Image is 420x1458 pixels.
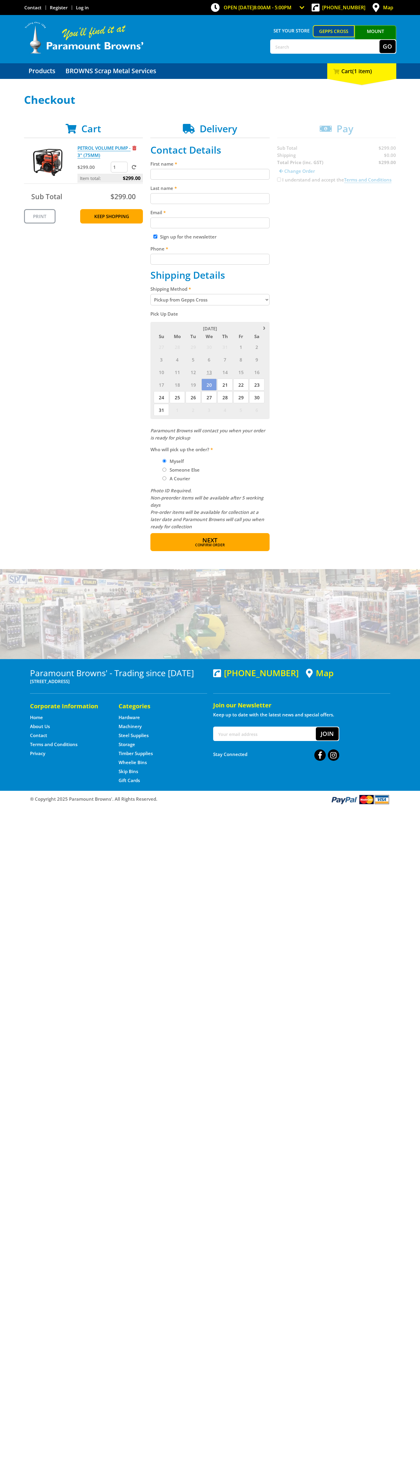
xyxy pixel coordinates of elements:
[203,325,217,331] span: [DATE]
[233,391,249,403] span: 29
[150,269,270,281] h2: Shipping Details
[80,209,143,223] a: Keep Shopping
[160,234,216,240] label: Sign up for the newsletter
[119,759,147,766] a: Go to the Wheelie Bins page
[170,391,185,403] span: 25
[150,144,270,156] h2: Contact Details
[254,4,292,11] span: 8:00am - 5:00pm
[150,533,270,551] button: Next Confirm order
[150,217,270,228] input: Please enter your email address.
[213,711,390,718] p: Keep up to date with the latest news and special offers.
[186,341,201,353] span: 29
[24,63,60,79] a: Go to the Products page
[154,353,169,365] span: 3
[200,122,237,135] span: Delivery
[352,67,372,75] span: (1 item)
[224,4,292,11] span: OPEN [DATE]
[150,245,270,252] label: Phone
[119,732,149,739] a: Go to the Steel Supplies page
[150,254,270,265] input: Please enter your telephone number.
[186,332,201,340] span: Tu
[202,536,217,544] span: Next
[168,456,186,466] label: Myself
[30,714,43,721] a: Go to the Home page
[213,668,299,678] div: [PHONE_NUMBER]
[249,379,264,391] span: 23
[201,332,217,340] span: We
[150,169,270,180] input: Please enter your first name.
[119,702,195,710] h5: Categories
[213,747,339,761] div: Stay Connected
[233,379,249,391] span: 22
[61,63,161,79] a: Go to the BROWNS Scrap Metal Services page
[150,427,265,441] em: Paramount Browns will contact you when your order is ready for pickup
[271,40,379,53] input: Search
[306,668,334,678] a: View a map of Gepps Cross location
[24,94,396,106] h1: Checkout
[119,723,142,730] a: Go to the Machinery page
[119,750,153,757] a: Go to the Timber Supplies page
[170,353,185,365] span: 4
[50,4,68,10] a: Go to the registration page
[150,285,270,292] label: Shipping Method
[217,379,233,391] span: 21
[379,40,396,53] button: Go
[77,163,110,171] p: $299.00
[330,794,390,805] img: PayPal, Mastercard, Visa accepted
[76,4,89,10] a: Log in
[77,145,131,158] a: PETROL VOLUME PUMP - 3" (75MM)
[313,25,355,37] a: Gepps Cross
[30,678,207,685] p: [STREET_ADDRESS]
[186,379,201,391] span: 19
[150,310,270,317] label: Pick Up Date
[201,353,217,365] span: 6
[150,193,270,204] input: Please enter your last name.
[110,192,136,201] span: $299.00
[186,353,201,365] span: 5
[150,446,270,453] label: Who will pick up the order?
[24,4,41,10] a: Go to the Contact page
[170,366,185,378] span: 11
[30,668,207,678] h3: Paramount Browns' - Trading since [DATE]
[170,341,185,353] span: 28
[201,341,217,353] span: 30
[170,379,185,391] span: 18
[30,723,50,730] a: Go to the About Us page
[154,332,169,340] span: Su
[170,332,185,340] span: Mo
[249,353,264,365] span: 9
[201,391,217,403] span: 27
[214,727,316,740] input: Your email address
[30,750,45,757] a: Go to the Privacy page
[119,714,140,721] a: Go to the Hardware page
[270,25,313,36] span: Set your store
[249,391,264,403] span: 30
[355,25,396,48] a: Mount [PERSON_NAME]
[154,366,169,378] span: 10
[30,144,66,180] img: PETROL VOLUME PUMP - 3" (75MM)
[217,341,233,353] span: 31
[30,741,77,748] a: Go to the Terms and Conditions page
[30,702,107,710] h5: Corporate Information
[154,341,169,353] span: 27
[132,145,136,151] a: Remove from cart
[119,768,138,775] a: Go to the Skip Bins page
[162,459,166,463] input: Please select who will pick up the order.
[201,404,217,416] span: 3
[150,487,264,529] em: Photo ID Required. Non-preorder items will be available after 5 working days Pre-order items will...
[162,476,166,480] input: Please select who will pick up the order.
[170,404,185,416] span: 1
[249,366,264,378] span: 16
[233,332,249,340] span: Fr
[217,391,233,403] span: 28
[233,404,249,416] span: 5
[201,366,217,378] span: 13
[217,366,233,378] span: 14
[150,209,270,216] label: Email
[163,543,257,547] span: Confirm order
[77,174,143,183] p: Item total:
[186,404,201,416] span: 2
[123,174,141,183] span: $299.00
[81,122,101,135] span: Cart
[233,341,249,353] span: 1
